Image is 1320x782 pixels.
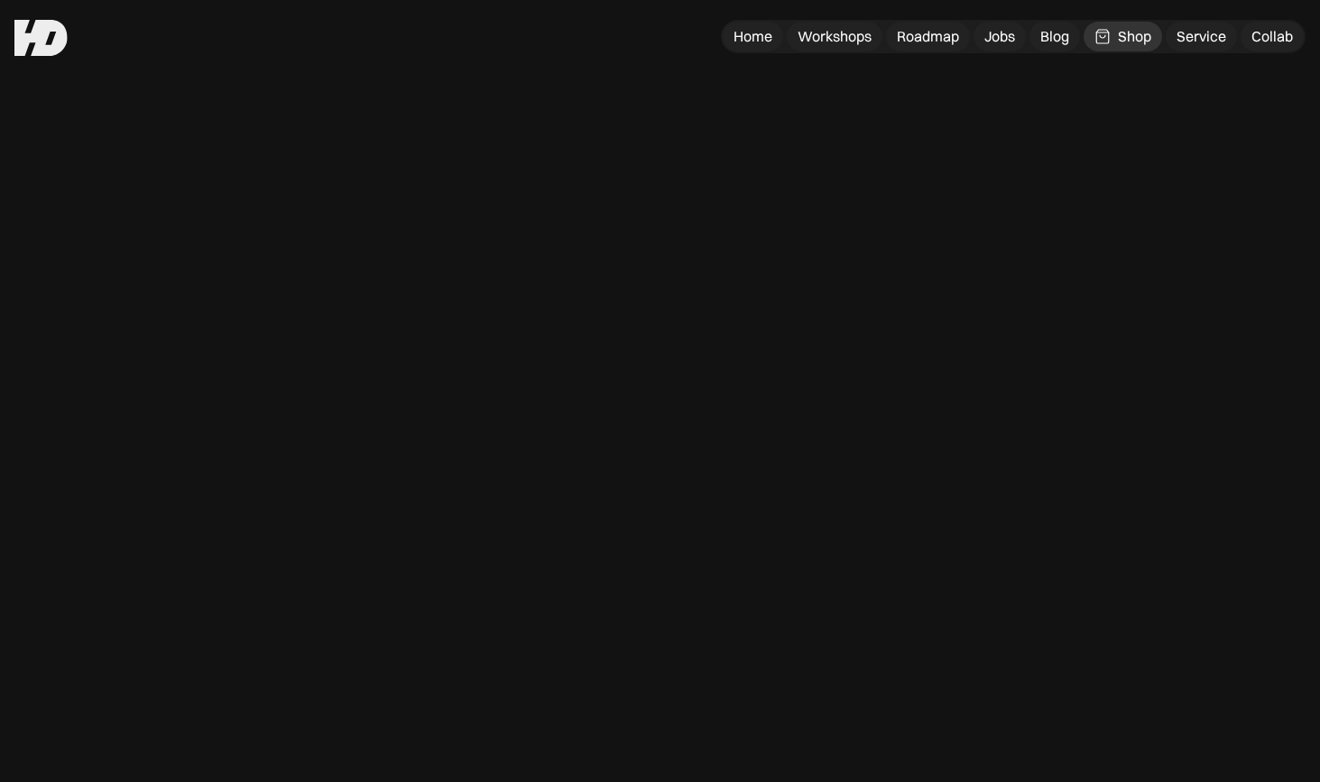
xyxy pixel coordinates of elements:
[1084,22,1162,51] a: Shop
[723,22,783,51] a: Home
[1241,22,1304,51] a: Collab
[1166,22,1237,51] a: Service
[1029,22,1080,51] a: Blog
[787,22,882,51] a: Workshops
[974,22,1026,51] a: Jobs
[1118,27,1151,46] div: Shop
[1040,27,1069,46] div: Blog
[886,22,970,51] a: Roadmap
[1177,27,1226,46] div: Service
[897,27,959,46] div: Roadmap
[1251,27,1293,46] div: Collab
[734,27,772,46] div: Home
[984,27,1015,46] div: Jobs
[798,27,872,46] div: Workshops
